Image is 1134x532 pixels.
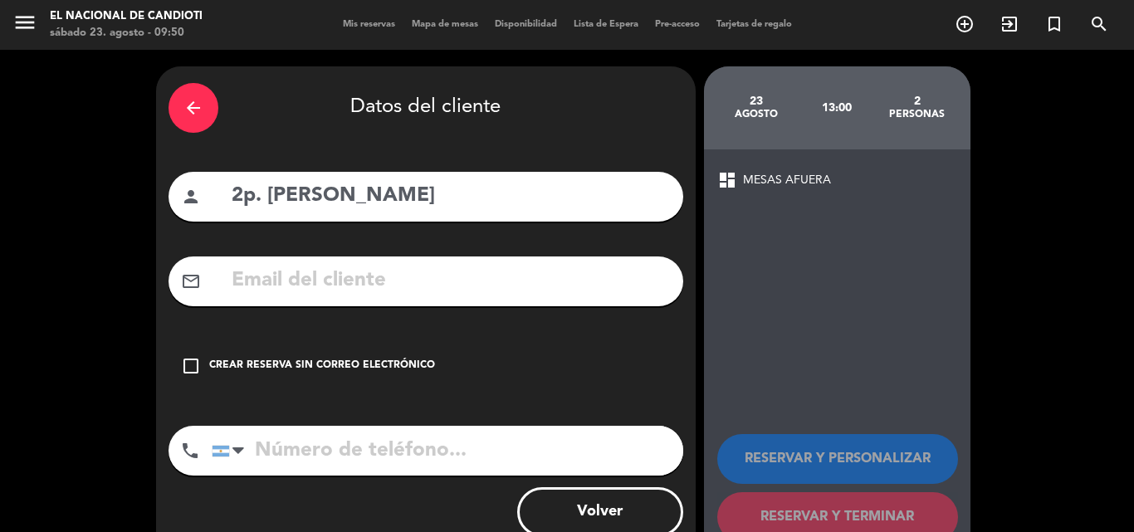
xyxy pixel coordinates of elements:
[181,271,201,291] i: mail_outline
[50,25,203,41] div: sábado 23. agosto - 09:50
[877,108,957,121] div: personas
[955,14,975,34] i: add_circle_outline
[647,20,708,29] span: Pre-acceso
[716,108,797,121] div: agosto
[403,20,486,29] span: Mapa de mesas
[180,441,200,461] i: phone
[335,20,403,29] span: Mis reservas
[1044,14,1064,34] i: turned_in_not
[12,10,37,35] i: menu
[212,426,683,476] input: Número de teléfono...
[717,434,958,484] button: RESERVAR Y PERSONALIZAR
[565,20,647,29] span: Lista de Espera
[169,79,683,137] div: Datos del cliente
[12,10,37,41] button: menu
[230,264,671,298] input: Email del cliente
[183,98,203,118] i: arrow_back
[717,170,737,190] span: dashboard
[716,95,797,108] div: 23
[1089,14,1109,34] i: search
[708,20,800,29] span: Tarjetas de regalo
[486,20,565,29] span: Disponibilidad
[213,427,251,475] div: Argentina: +54
[1000,14,1019,34] i: exit_to_app
[230,179,671,213] input: Nombre del cliente
[181,187,201,207] i: person
[743,171,831,190] span: MESAS AFUERA
[50,8,203,25] div: El Nacional de Candioti
[209,358,435,374] div: Crear reserva sin correo electrónico
[181,356,201,376] i: check_box_outline_blank
[796,79,877,137] div: 13:00
[877,95,957,108] div: 2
